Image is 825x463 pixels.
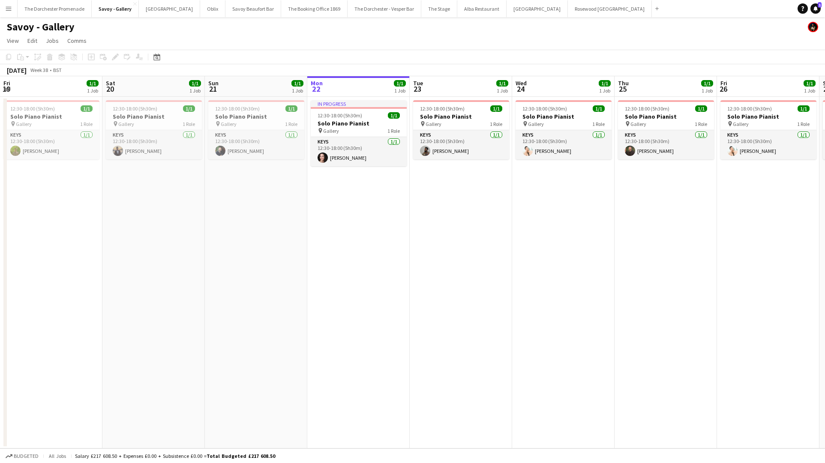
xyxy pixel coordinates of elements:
[516,100,612,159] app-job-card: 12:30-18:00 (5h30m)1/1Solo Piano Pianist Gallery1 RoleKeys1/112:30-18:00 (5h30m)[PERSON_NAME]
[81,105,93,112] span: 1/1
[618,113,714,120] h3: Solo Piano Pianist
[28,67,50,73] span: Week 38
[695,105,707,112] span: 1/1
[225,0,281,17] button: Savoy Beaufort Bar
[318,112,362,119] span: 12:30-18:00 (5h30m)
[497,87,508,94] div: 1 Job
[522,105,567,112] span: 12:30-18:00 (5h30m)
[516,79,527,87] span: Wed
[64,35,90,46] a: Comms
[47,453,68,459] span: All jobs
[208,130,304,159] app-card-role: Keys1/112:30-18:00 (5h30m)[PERSON_NAME]
[87,80,99,87] span: 1/1
[292,87,303,94] div: 1 Job
[208,100,304,159] app-job-card: 12:30-18:00 (5h30m)1/1Solo Piano Pianist Gallery1 RoleKeys1/112:30-18:00 (5h30m)[PERSON_NAME]
[3,35,22,46] a: View
[285,105,297,112] span: 1/1
[221,121,237,127] span: Gallery
[18,0,92,17] button: The Dorchester Promenade
[42,35,62,46] a: Jobs
[720,79,727,87] span: Fri
[2,84,10,94] span: 19
[701,80,713,87] span: 1/1
[818,2,822,8] span: 1
[617,84,629,94] span: 25
[92,0,139,17] button: Savoy - Gallery
[490,121,502,127] span: 1 Role
[618,130,714,159] app-card-role: Keys1/112:30-18:00 (5h30m)[PERSON_NAME]
[733,121,749,127] span: Gallery
[412,84,423,94] span: 23
[457,0,507,17] button: Alba Restaurant
[599,80,611,87] span: 1/1
[208,79,219,87] span: Sun
[207,84,219,94] span: 21
[592,121,605,127] span: 1 Role
[311,100,407,107] div: In progress
[3,100,99,159] app-job-card: 12:30-18:00 (5h30m)1/1Solo Piano Pianist Gallery1 RoleKeys1/112:30-18:00 (5h30m)[PERSON_NAME]
[798,105,810,112] span: 1/1
[496,80,508,87] span: 1/1
[490,105,502,112] span: 1/1
[113,105,157,112] span: 12:30-18:00 (5h30m)
[421,0,457,17] button: The Stage
[208,113,304,120] h3: Solo Piano Pianist
[7,66,27,75] div: [DATE]
[281,0,348,17] button: The Booking Office 1869
[426,121,441,127] span: Gallery
[804,80,816,87] span: 1/1
[625,105,669,112] span: 12:30-18:00 (5h30m)
[106,79,115,87] span: Sat
[599,87,610,94] div: 1 Job
[3,79,10,87] span: Fri
[387,128,400,134] span: 1 Role
[53,67,62,73] div: BST
[309,84,323,94] span: 22
[413,79,423,87] span: Tue
[618,100,714,159] app-job-card: 12:30-18:00 (5h30m)1/1Solo Piano Pianist Gallery1 RoleKeys1/112:30-18:00 (5h30m)[PERSON_NAME]
[10,105,55,112] span: 12:30-18:00 (5h30m)
[413,100,509,159] app-job-card: 12:30-18:00 (5h30m)1/1Solo Piano Pianist Gallery1 RoleKeys1/112:30-18:00 (5h30m)[PERSON_NAME]
[189,80,201,87] span: 1/1
[719,84,727,94] span: 26
[702,87,713,94] div: 1 Job
[3,130,99,159] app-card-role: Keys1/112:30-18:00 (5h30m)[PERSON_NAME]
[720,130,816,159] app-card-role: Keys1/112:30-18:00 (5h30m)[PERSON_NAME]
[516,130,612,159] app-card-role: Keys1/112:30-18:00 (5h30m)[PERSON_NAME]
[24,35,41,46] a: Edit
[720,113,816,120] h3: Solo Piano Pianist
[507,0,568,17] button: [GEOGRAPHIC_DATA]
[618,79,629,87] span: Thu
[323,128,339,134] span: Gallery
[200,0,225,17] button: Oblix
[139,0,200,17] button: [GEOGRAPHIC_DATA]
[118,121,134,127] span: Gallery
[106,100,202,159] app-job-card: 12:30-18:00 (5h30m)1/1Solo Piano Pianist Gallery1 RoleKeys1/112:30-18:00 (5h30m)[PERSON_NAME]
[797,121,810,127] span: 1 Role
[516,113,612,120] h3: Solo Piano Pianist
[14,453,39,459] span: Budgeted
[394,87,405,94] div: 1 Job
[720,100,816,159] app-job-card: 12:30-18:00 (5h30m)1/1Solo Piano Pianist Gallery1 RoleKeys1/112:30-18:00 (5h30m)[PERSON_NAME]
[413,113,509,120] h3: Solo Piano Pianist
[348,0,421,17] button: The Dorchester - Vesper Bar
[189,87,201,94] div: 1 Job
[808,22,818,32] app-user-avatar: Helena Debono
[420,105,465,112] span: 12:30-18:00 (5h30m)
[630,121,646,127] span: Gallery
[514,84,527,94] span: 24
[67,37,87,45] span: Comms
[311,100,407,166] app-job-card: In progress12:30-18:00 (5h30m)1/1Solo Piano Pianist Gallery1 RoleKeys1/112:30-18:00 (5h30m)[PERSO...
[215,105,260,112] span: 12:30-18:00 (5h30m)
[183,105,195,112] span: 1/1
[80,121,93,127] span: 1 Role
[413,130,509,159] app-card-role: Keys1/112:30-18:00 (5h30m)[PERSON_NAME]
[27,37,37,45] span: Edit
[311,79,323,87] span: Mon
